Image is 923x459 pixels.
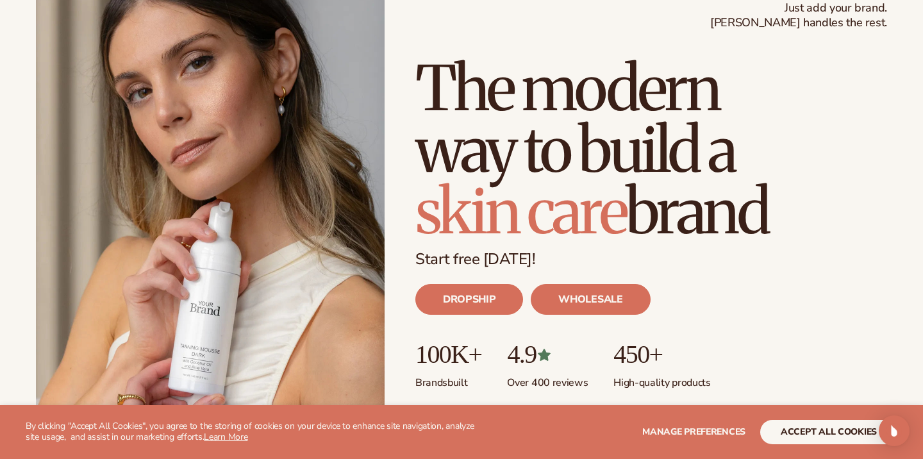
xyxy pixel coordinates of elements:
[26,421,482,443] p: By clicking "Accept All Cookies", you agree to the storing of cookies on your device to enhance s...
[415,340,481,369] p: 100K+
[204,431,247,443] a: Learn More
[710,1,887,31] span: Just add your brand. [PERSON_NAME] handles the rest.
[415,284,523,315] a: DROPSHIP
[415,369,481,390] p: Brands built
[415,173,626,250] span: skin care
[879,415,910,446] div: Open Intercom Messenger
[613,340,710,369] p: 450+
[613,369,710,390] p: High-quality products
[415,250,887,269] p: Start free [DATE]!
[415,58,887,242] h1: The modern way to build a brand
[531,284,650,315] a: WHOLESALE
[642,420,745,444] button: Manage preferences
[507,369,588,390] p: Over 400 reviews
[760,420,897,444] button: accept all cookies
[642,426,745,438] span: Manage preferences
[507,340,588,369] p: 4.9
